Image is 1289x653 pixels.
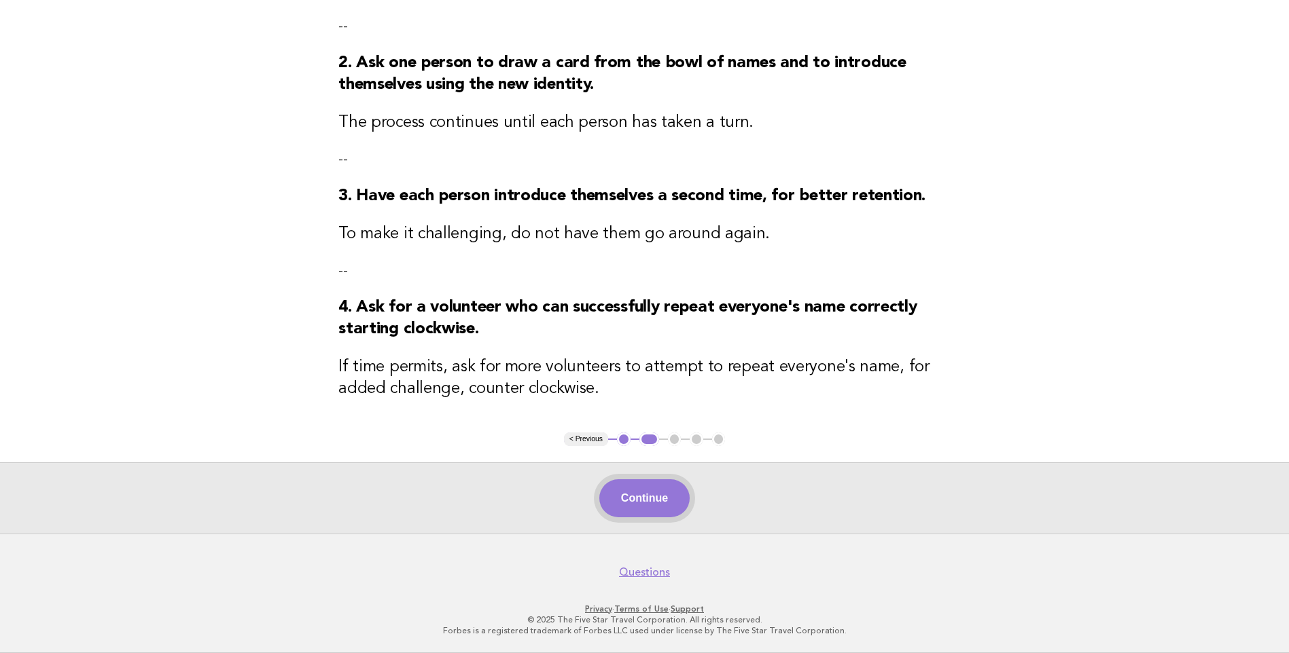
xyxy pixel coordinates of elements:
[338,150,951,169] p: --
[229,625,1061,636] p: Forbes is a registered trademark of Forbes LLC used under license by The Five Star Travel Corpora...
[338,55,906,93] strong: 2. Ask one person to draw a card from the bowl of names and to introduce themselves using the new...
[338,223,951,245] h3: To make it challenging, do not have them go around again.
[564,432,608,446] button: < Previous
[338,299,917,337] strong: 4. Ask for a volunteer who can successfully repeat everyone's name correctly starting clockwise.
[229,603,1061,614] p: · ·
[338,188,925,204] strong: 3. Have each person introduce themselves a second time, for better retention.
[229,614,1061,625] p: © 2025 The Five Star Travel Corporation. All rights reserved.
[614,604,669,614] a: Terms of Use
[639,432,659,446] button: 2
[338,112,951,134] h3: The process continues until each person has taken a turn.
[338,261,951,280] p: --
[599,479,690,517] button: Continue
[338,356,951,400] h3: If time permits, ask for more volunteers to attempt to repeat everyone's name, for added challeng...
[617,432,631,446] button: 1
[585,604,612,614] a: Privacy
[338,17,951,36] p: --
[619,565,670,579] a: Questions
[671,604,704,614] a: Support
